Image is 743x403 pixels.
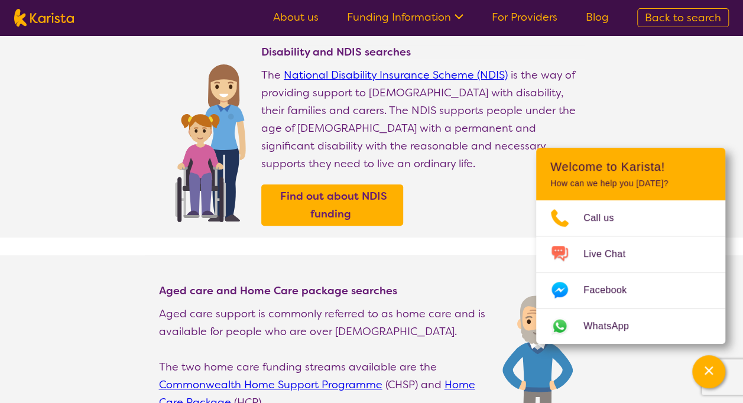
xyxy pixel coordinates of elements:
span: Call us [583,209,628,227]
a: Commonwealth Home Support Programme [159,378,382,392]
img: Karista logo [14,9,74,27]
span: Facebook [583,281,641,299]
b: Find out about NDIS funding [280,189,387,221]
button: Channel Menu [692,355,725,388]
h4: Aged care and Home Care package searches [159,284,491,298]
ul: Choose channel [536,200,725,344]
a: Funding Information [347,10,463,24]
a: About us [273,10,319,24]
a: Web link opens in a new tab. [536,308,725,344]
img: Find NDIS and Disability services and providers [171,57,249,222]
a: Find out about NDIS funding [264,187,400,223]
span: Back to search [645,11,721,25]
span: Live Chat [583,245,640,263]
p: The is the way of providing support to [DEMOGRAPHIC_DATA] with disability, their families and car... [261,66,585,173]
a: Blog [586,10,609,24]
p: How can we help you [DATE]? [550,178,711,188]
a: National Disability Insurance Scheme (NDIS) [284,68,508,82]
span: WhatsApp [583,317,643,335]
h2: Welcome to Karista! [550,160,711,174]
h4: Disability and NDIS searches [261,45,585,59]
a: Back to search [637,8,729,27]
div: Channel Menu [536,148,725,344]
a: For Providers [492,10,557,24]
p: Aged care support is commonly referred to as home care and is available for people who are over [... [159,305,491,340]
